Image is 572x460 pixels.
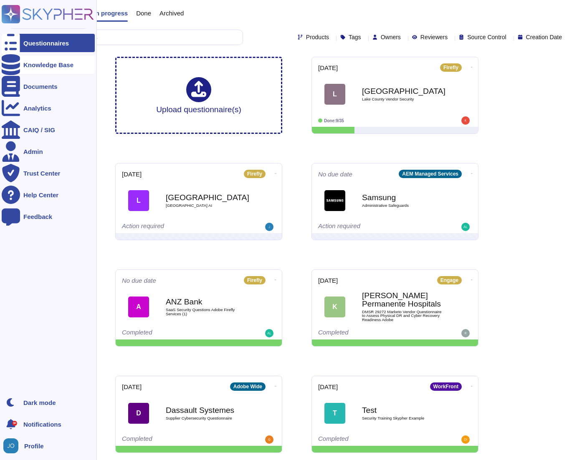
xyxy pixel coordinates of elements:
span: Administrative Safeguards [362,204,445,208]
b: [GEOGRAPHIC_DATA] [362,87,445,95]
div: Adobe Wide [230,382,266,391]
a: Help Center [2,186,95,204]
span: Owners [381,34,401,40]
img: user [461,435,470,444]
a: Questionnaires [2,34,95,52]
div: Feedback [23,214,52,220]
b: [PERSON_NAME] Permanente Hospitals [362,292,445,307]
img: user [265,435,273,444]
div: Documents [23,83,58,90]
span: Creation Date [526,34,562,40]
b: Samsung [362,194,445,201]
div: AEM Managed Services [399,170,462,178]
a: Trust Center [2,164,95,182]
div: Questionnaires [23,40,69,46]
div: Upload questionnaire(s) [156,77,241,113]
span: In progress [94,10,128,16]
div: Firefly [244,170,266,178]
span: [DATE] [318,277,338,284]
span: No due date [318,171,352,177]
span: SaaS Security Questions Adobe Firefly Services (1) [166,308,249,316]
div: Action required [122,223,224,231]
span: Lake County Vendor Security [362,97,445,101]
div: Help Center [23,192,58,198]
a: Admin [2,142,95,161]
div: Completed [318,435,420,444]
div: Knowledge Base [23,62,73,68]
div: CAIQ / SIG [23,127,55,133]
div: Admin [23,148,43,155]
span: Done [136,10,151,16]
a: Knowledge Base [2,55,95,74]
span: Done: 9/35 [324,118,344,123]
span: Security Training Skypher Example [362,416,445,420]
div: Firefly [440,63,462,72]
b: ANZ Bank [166,298,249,306]
div: Completed [318,329,420,337]
span: Products [306,34,329,40]
div: Completed [122,329,224,337]
div: T [324,403,345,424]
span: Source Control [467,34,506,40]
div: Engage [437,276,462,284]
div: A [128,297,149,317]
img: user [461,116,470,125]
a: Documents [2,77,95,96]
span: [DATE] [318,384,338,390]
div: D [128,403,149,424]
div: WorkFront [430,382,462,391]
span: Notifications [23,421,61,427]
a: Feedback [2,207,95,226]
b: Dassault Systemes [166,406,249,414]
div: K [324,297,345,317]
img: user [461,329,470,337]
div: Analytics [23,105,51,111]
span: DMSR 29272 Marketo Vendor Questionnaire to Assess Physical DR and Cyber Recovery Readiness Adobe [362,310,445,322]
div: Trust Center [23,170,60,176]
b: Test [362,406,445,414]
a: CAIQ / SIG [2,121,95,139]
span: No due date [122,277,156,284]
span: [DATE] [318,65,338,71]
span: Tags [349,34,361,40]
a: Analytics [2,99,95,117]
img: user [461,223,470,231]
img: Logo [324,190,345,211]
span: [DATE] [122,171,142,177]
div: Dark mode [23,400,56,406]
button: user [2,437,24,455]
div: L [324,84,345,105]
div: L [128,190,149,211]
span: Profile [24,443,44,449]
span: [DATE] [122,384,142,390]
span: Supplier Cybersecurity Questionnaire [166,416,249,420]
div: Completed [122,435,224,444]
div: Firefly [244,276,266,284]
img: user [265,329,273,337]
div: 9+ [12,421,17,426]
div: Action required [318,223,420,231]
span: [GEOGRAPHIC_DATA] AI [166,204,249,208]
b: [GEOGRAPHIC_DATA] [166,194,249,201]
span: Archived [159,10,184,16]
img: user [3,438,18,453]
input: Search by keywords [33,30,243,45]
img: user [265,223,273,231]
span: Reviewers [420,34,448,40]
